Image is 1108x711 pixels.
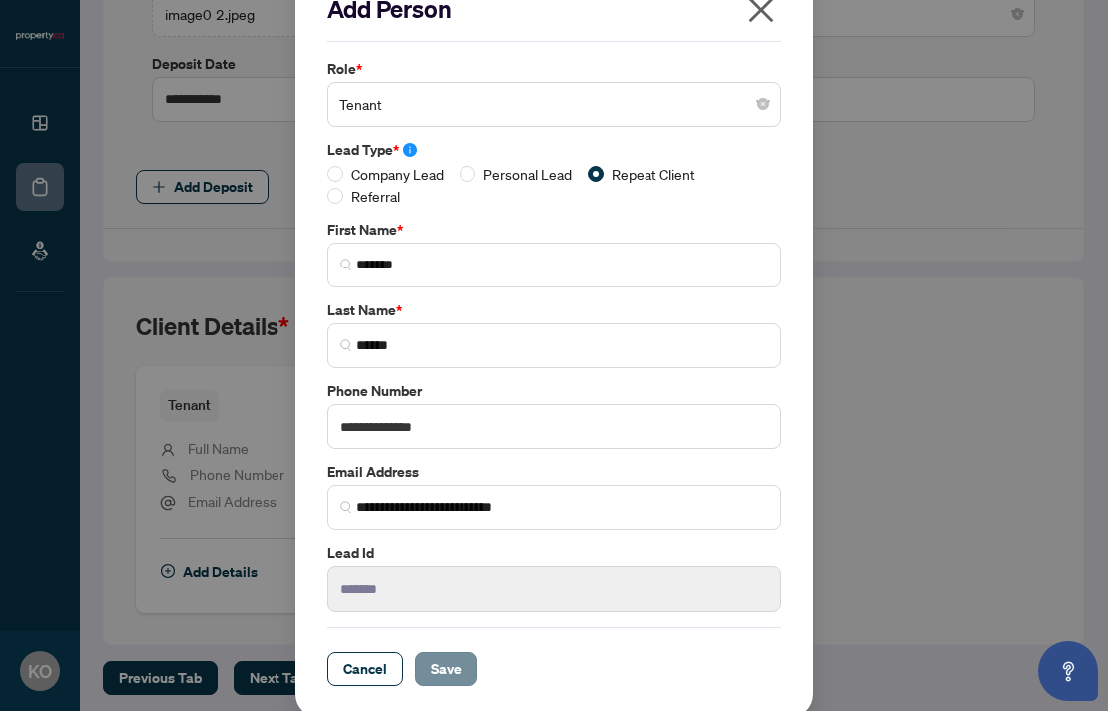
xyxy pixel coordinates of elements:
img: search_icon [340,259,352,270]
span: Referral [343,185,408,207]
img: search_icon [340,501,352,513]
button: Save [415,652,477,686]
span: Cancel [343,653,387,685]
label: Phone Number [327,380,781,402]
label: Lead Id [327,542,781,564]
span: Company Lead [343,163,452,185]
button: Cancel [327,652,403,686]
button: Open asap [1038,641,1098,701]
span: Repeat Client [604,163,703,185]
label: Email Address [327,461,781,483]
label: Last Name [327,299,781,321]
label: Role [327,58,781,80]
label: Lead Type [327,139,781,161]
span: Tenant [339,86,769,123]
label: First Name [327,219,781,241]
span: close-circle [757,98,769,110]
span: Save [431,653,462,685]
span: info-circle [403,143,417,157]
img: search_icon [340,339,352,351]
span: Personal Lead [475,163,580,185]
